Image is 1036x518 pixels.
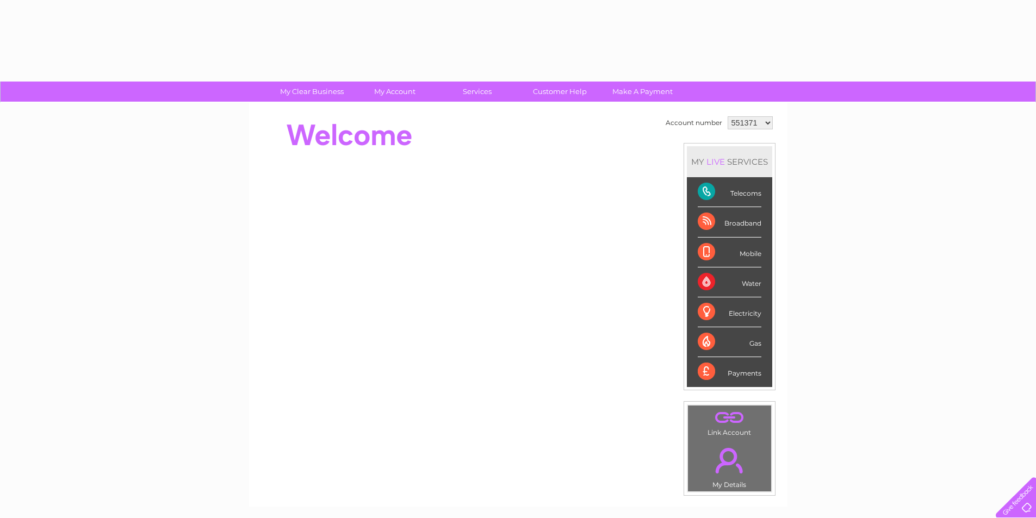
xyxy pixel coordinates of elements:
a: Services [432,82,522,102]
a: My Clear Business [267,82,357,102]
div: Payments [698,357,761,386]
a: . [691,441,768,479]
td: Account number [663,114,725,132]
td: My Details [687,439,772,492]
div: Mobile [698,238,761,267]
a: Customer Help [515,82,605,102]
div: MY SERVICES [687,146,772,177]
div: Electricity [698,297,761,327]
td: Link Account [687,405,772,439]
div: Telecoms [698,177,761,207]
a: Make A Payment [598,82,687,102]
div: Broadband [698,207,761,237]
div: Water [698,267,761,297]
div: LIVE [704,157,727,167]
a: My Account [350,82,439,102]
a: . [691,408,768,427]
div: Gas [698,327,761,357]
